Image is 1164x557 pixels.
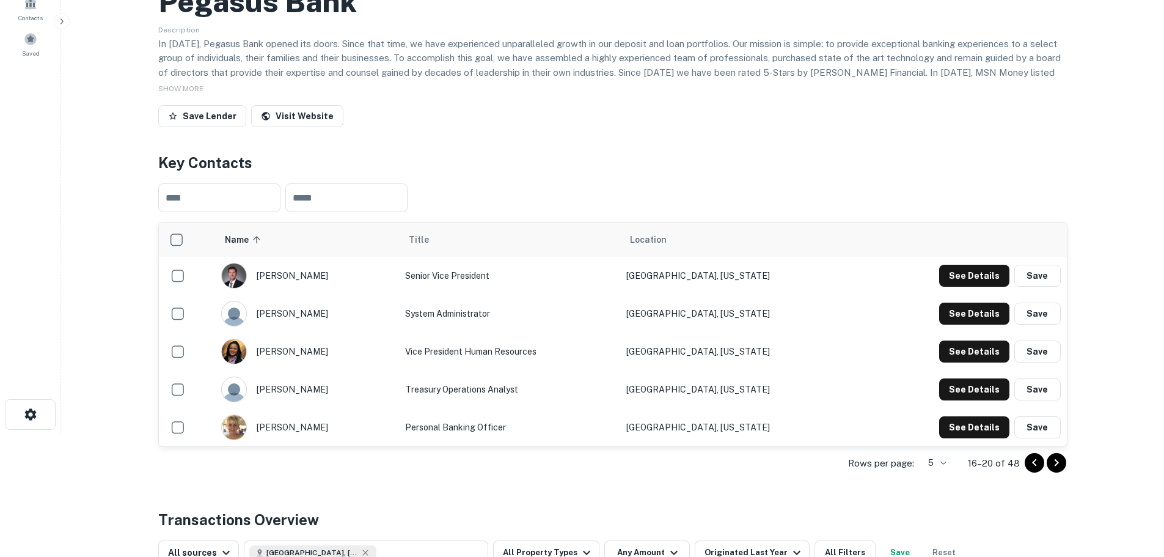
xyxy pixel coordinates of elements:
[1103,459,1164,518] iframe: Chat Widget
[939,416,1009,438] button: See Details
[221,301,393,326] div: [PERSON_NAME]
[1025,453,1044,473] button: Go to previous page
[919,454,948,472] div: 5
[158,37,1067,94] p: In [DATE], Pegasus Bank opened its doors. Since that time, we have experienced unparalleled growt...
[939,265,1009,287] button: See Details
[399,295,620,333] td: System Administrator
[939,378,1009,400] button: See Details
[251,105,343,127] a: Visit Website
[159,223,1067,446] div: scrollable content
[939,341,1009,363] button: See Details
[4,28,57,61] a: Saved
[222,264,246,288] img: 1517252953204
[158,152,1067,174] h4: Key Contacts
[215,223,399,257] th: Name
[221,415,393,440] div: [PERSON_NAME]
[939,303,1009,325] button: See Details
[221,377,393,402] div: [PERSON_NAME]
[222,301,246,326] img: 9c8pery4andzj6ohjkjp54ma2
[1014,416,1061,438] button: Save
[620,371,860,408] td: [GEOGRAPHIC_DATA], [US_STATE]
[222,339,246,364] img: 1588965183063
[221,263,393,289] div: [PERSON_NAME]
[1014,265,1061,287] button: Save
[399,371,620,408] td: Treasury Operations Analyst
[225,232,265,247] span: Name
[1014,378,1061,400] button: Save
[221,339,393,364] div: [PERSON_NAME]
[158,26,200,34] span: Description
[620,257,860,295] td: [GEOGRAPHIC_DATA], [US_STATE]
[399,408,620,446] td: Personal Banking Officer
[620,408,860,446] td: [GEOGRAPHIC_DATA], [US_STATE]
[399,257,620,295] td: Senior Vice President
[1047,453,1066,473] button: Go to next page
[222,415,246,440] img: 1603472243541
[630,232,667,247] span: Location
[158,84,203,93] span: SHOW MORE
[399,223,620,257] th: Title
[399,333,620,371] td: Vice President Human Resources
[620,295,860,333] td: [GEOGRAPHIC_DATA], [US_STATE]
[620,223,860,257] th: Location
[848,456,914,471] p: Rows per page:
[22,48,40,58] span: Saved
[1014,303,1061,325] button: Save
[222,377,246,402] img: 9c8pery4andzj6ohjkjp54ma2
[18,13,43,23] span: Contacts
[620,333,860,371] td: [GEOGRAPHIC_DATA], [US_STATE]
[158,509,319,531] h4: Transactions Overview
[158,105,246,127] button: Save Lender
[1014,341,1061,363] button: Save
[409,232,445,247] span: Title
[968,456,1020,471] p: 16–20 of 48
